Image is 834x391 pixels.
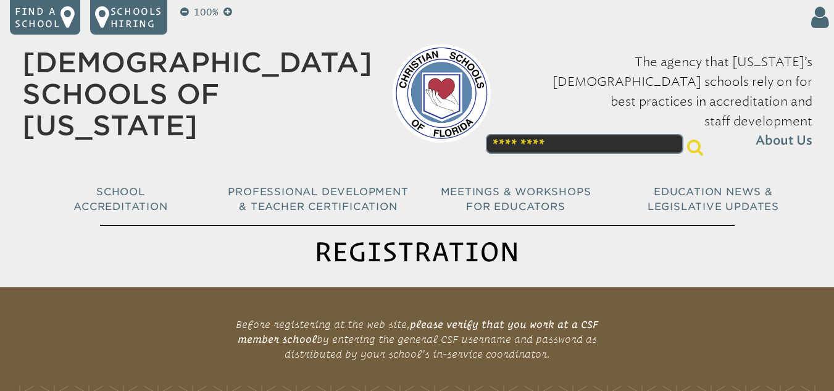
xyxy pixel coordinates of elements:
h1: Registration [100,225,735,277]
span: Meetings & Workshops for Educators [441,186,591,212]
span: Professional Development & Teacher Certification [228,186,408,212]
span: About Us [756,131,812,151]
p: 100% [191,5,221,20]
p: The agency that [US_STATE]’s [DEMOGRAPHIC_DATA] schools rely on for best practices in accreditati... [511,52,812,151]
img: csf-logo-web-colors.png [392,44,491,143]
p: Before registering at the web site, by entering the general CSF username and password as distribu... [215,312,620,366]
p: Find a school [15,5,60,30]
span: School Accreditation [73,186,167,212]
p: Schools Hiring [111,5,162,30]
b: please verify that you work at a CSF member school [238,319,599,345]
span: Education News & Legislative Updates [648,186,779,212]
a: [DEMOGRAPHIC_DATA] Schools of [US_STATE] [22,46,372,141]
